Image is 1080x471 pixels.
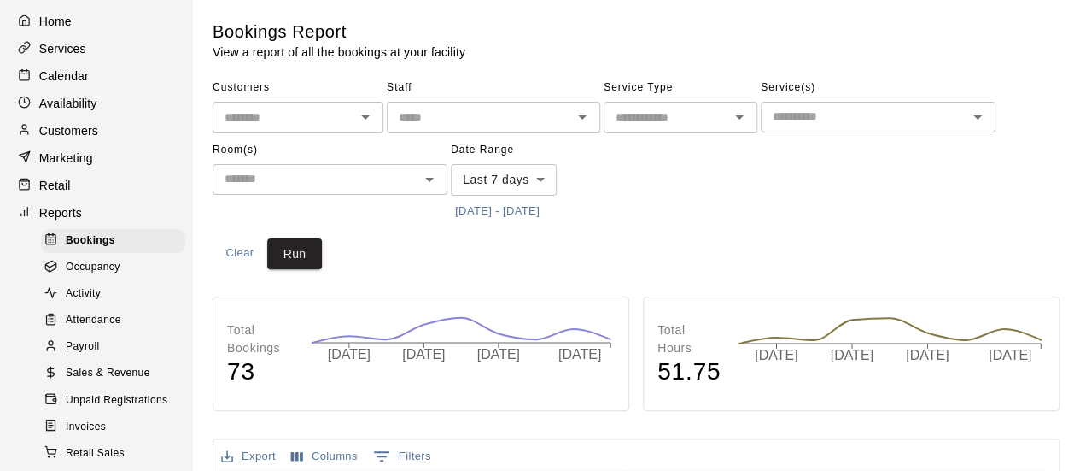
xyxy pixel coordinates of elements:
[657,321,721,357] p: Total Hours
[353,105,377,129] button: Open
[761,74,995,102] span: Service(s)
[41,281,192,308] a: Activity
[41,414,192,440] a: Invoices
[14,91,178,116] a: Availability
[41,387,192,414] a: Unpaid Registrations
[14,173,178,198] a: Retail
[402,347,445,362] tspan: [DATE]
[417,168,441,191] button: Open
[989,348,1031,362] tspan: [DATE]
[66,445,125,462] span: Retail Sales
[41,254,192,280] a: Occupancy
[966,105,990,129] button: Open
[213,44,465,61] p: View a report of all the bookings at your facility
[66,365,150,382] span: Sales & Revenue
[41,227,192,254] a: Bookings
[14,36,178,62] a: Services
[213,21,465,44] h5: Bookings Report
[41,334,192,361] a: Payroll
[213,74,383,102] span: Customers
[66,339,99,356] span: Payroll
[39,95,97,112] p: Availability
[755,348,797,362] tspan: [DATE]
[41,256,185,280] div: Occupancy
[66,259,120,276] span: Occupancy
[41,442,185,466] div: Retail Sales
[387,74,600,102] span: Staff
[66,286,101,303] span: Activity
[41,309,185,333] div: Attendance
[14,145,178,171] a: Marketing
[39,177,71,194] p: Retail
[451,164,557,196] div: Last 7 days
[287,444,362,470] button: Select columns
[66,233,115,250] span: Bookings
[727,105,751,129] button: Open
[451,137,600,164] span: Date Range
[39,68,89,85] p: Calendar
[906,348,949,362] tspan: [DATE]
[41,361,192,387] a: Sales & Revenue
[477,347,520,362] tspan: [DATE]
[217,444,280,470] button: Export
[41,440,192,467] a: Retail Sales
[213,238,267,270] button: Clear
[41,389,185,413] div: Unpaid Registrations
[66,392,167,409] span: Unpaid Registrations
[657,357,721,387] h4: 51.75
[41,229,185,253] div: Bookings
[39,40,86,57] p: Services
[604,74,757,102] span: Service Type
[66,312,121,329] span: Attendance
[213,137,447,164] span: Room(s)
[41,282,185,306] div: Activity
[41,335,185,359] div: Payroll
[14,63,178,89] a: Calendar
[227,321,294,357] p: Total Bookings
[66,419,106,436] span: Invoices
[39,204,82,221] p: Reports
[570,105,594,129] button: Open
[451,198,544,225] button: [DATE] - [DATE]
[558,347,601,362] tspan: [DATE]
[328,347,371,362] tspan: [DATE]
[39,150,93,167] p: Marketing
[14,200,178,226] a: Reports
[831,348,873,362] tspan: [DATE]
[267,238,322,270] button: Run
[39,13,72,30] p: Home
[39,122,98,139] p: Customers
[14,118,178,144] a: Customers
[369,443,435,470] button: Show filters
[227,357,294,387] h4: 73
[41,362,185,386] div: Sales & Revenue
[14,9,178,34] a: Home
[41,308,192,334] a: Attendance
[41,415,185,439] div: Invoices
